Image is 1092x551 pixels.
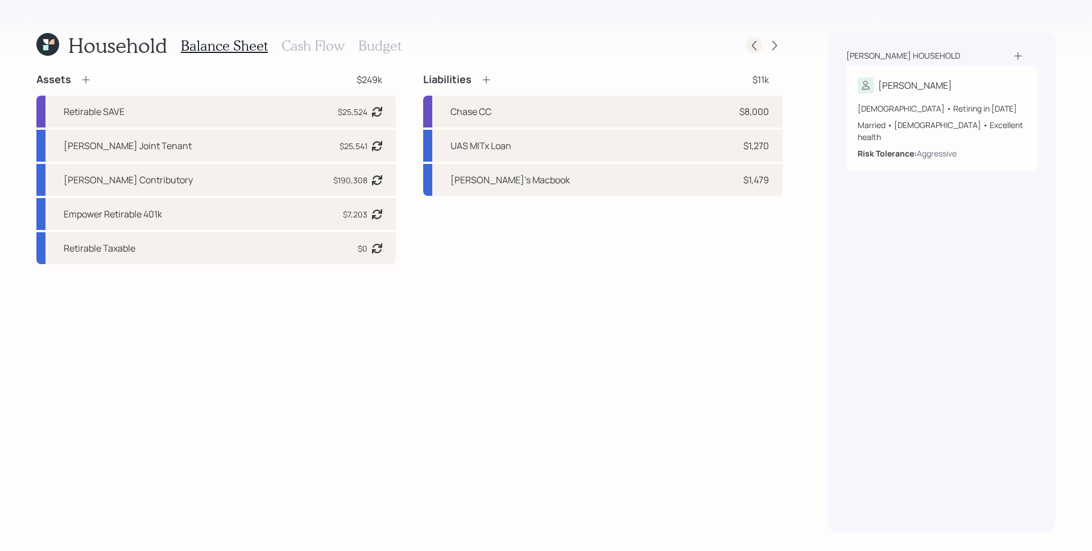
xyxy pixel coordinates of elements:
[450,173,570,187] div: [PERSON_NAME]'s Macbook
[846,50,960,61] div: [PERSON_NAME] household
[752,73,769,87] div: $11k
[423,73,471,86] h4: Liabilities
[64,139,192,153] div: [PERSON_NAME] Joint Tenant
[858,148,917,159] b: Risk Tolerance:
[858,119,1026,143] div: Married • [DEMOGRAPHIC_DATA] • Excellent health
[68,33,167,57] h1: Household
[338,106,367,118] div: $25,524
[739,105,769,118] div: $8,000
[450,139,511,153] div: UAS MITx Loan
[64,241,135,255] div: Retirable Taxable
[743,173,769,187] div: $1,479
[340,140,367,152] div: $25,541
[450,105,491,118] div: Chase CC
[64,105,125,118] div: Retirable SAVE
[181,38,268,54] h3: Balance Sheet
[743,139,769,153] div: $1,270
[333,174,367,186] div: $190,308
[358,242,367,254] div: $0
[878,79,952,92] div: [PERSON_NAME]
[282,38,345,54] h3: Cash Flow
[343,208,367,220] div: $7,203
[64,207,162,221] div: Empower Retirable 401k
[357,73,382,87] div: $249k
[64,173,193,187] div: [PERSON_NAME] Contributory
[917,147,957,159] div: Aggressive
[858,102,1026,114] div: [DEMOGRAPHIC_DATA] • Retiring in [DATE]
[358,38,402,54] h3: Budget
[36,73,71,86] h4: Assets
